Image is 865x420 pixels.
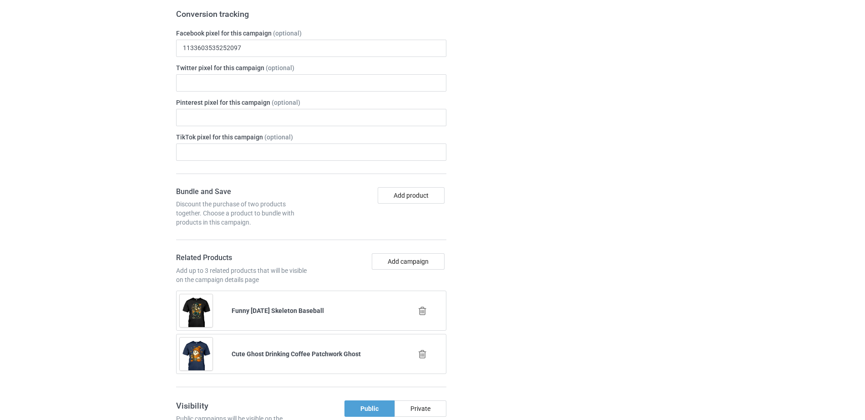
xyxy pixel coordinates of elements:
[344,400,395,417] div: Public
[176,187,308,197] h4: Bundle and Save
[176,98,446,107] label: Pinterest pixel for this campaign
[264,133,293,141] span: (optional)
[378,187,445,204] button: Add product
[176,253,308,263] h4: Related Products
[273,30,302,37] span: (optional)
[395,400,446,417] div: Private
[232,307,324,314] b: Funny [DATE] Skeleton Baseball
[176,133,446,142] label: TikTok pixel for this campaign
[176,266,308,284] div: Add up to 3 related products that will be visible on the campaign details page
[272,99,300,106] span: (optional)
[176,9,446,19] h3: Conversion tracking
[176,63,446,72] label: Twitter pixel for this campaign
[176,29,446,38] label: Facebook pixel for this campaign
[232,350,361,358] b: Cute Ghost Drinking Coffee Patchwork Ghost
[176,400,308,411] h3: Visibility
[372,253,445,270] button: Add campaign
[176,200,308,227] div: Discount the purchase of two products together. Choose a product to bundle with products in this ...
[266,64,294,72] span: (optional)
